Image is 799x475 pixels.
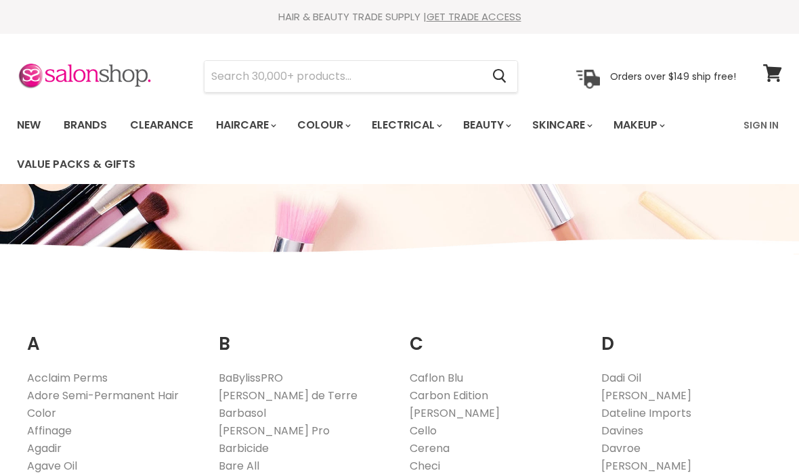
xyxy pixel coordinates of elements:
form: Product [204,60,518,93]
a: Carbon Edition [410,388,488,403]
a: Checi [410,458,440,474]
a: [PERSON_NAME] [410,405,500,421]
h2: A [27,313,198,358]
a: Sign In [735,111,787,139]
a: Agave Oil [27,458,77,474]
a: Dadi Oil [601,370,641,386]
a: [PERSON_NAME] [601,458,691,474]
a: Barbasol [219,405,266,421]
a: GET TRADE ACCESS [427,9,521,24]
a: Value Packs & Gifts [7,150,146,179]
a: Cerena [410,440,450,456]
input: Search [204,61,481,92]
a: BaBylissPRO [219,370,283,386]
a: Colour [287,111,359,139]
a: Davroe [601,440,641,456]
a: Barbicide [219,440,269,456]
a: Davines [601,423,643,438]
h2: C [410,313,581,358]
a: Caflon Blu [410,370,463,386]
a: Adore Semi-Permanent Hair Color [27,388,179,421]
button: Search [481,61,517,92]
a: Beauty [453,111,519,139]
a: [PERSON_NAME] Pro [219,423,330,438]
a: Electrical [362,111,450,139]
a: Agadir [27,440,62,456]
a: Brands [53,111,117,139]
a: Makeup [603,111,673,139]
a: Cello [410,423,437,438]
a: [PERSON_NAME] de Terre [219,388,358,403]
h2: B [219,313,390,358]
h2: D [601,313,773,358]
a: Affinage [27,423,72,438]
a: Haircare [206,111,284,139]
p: Orders over $149 ship free! [610,70,736,82]
a: Dateline Imports [601,405,691,421]
a: Acclaim Perms [27,370,108,386]
a: New [7,111,51,139]
a: Clearance [120,111,203,139]
a: Bare All [219,458,259,474]
a: Skincare [522,111,601,139]
ul: Main menu [7,106,735,184]
a: [PERSON_NAME] [601,388,691,403]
